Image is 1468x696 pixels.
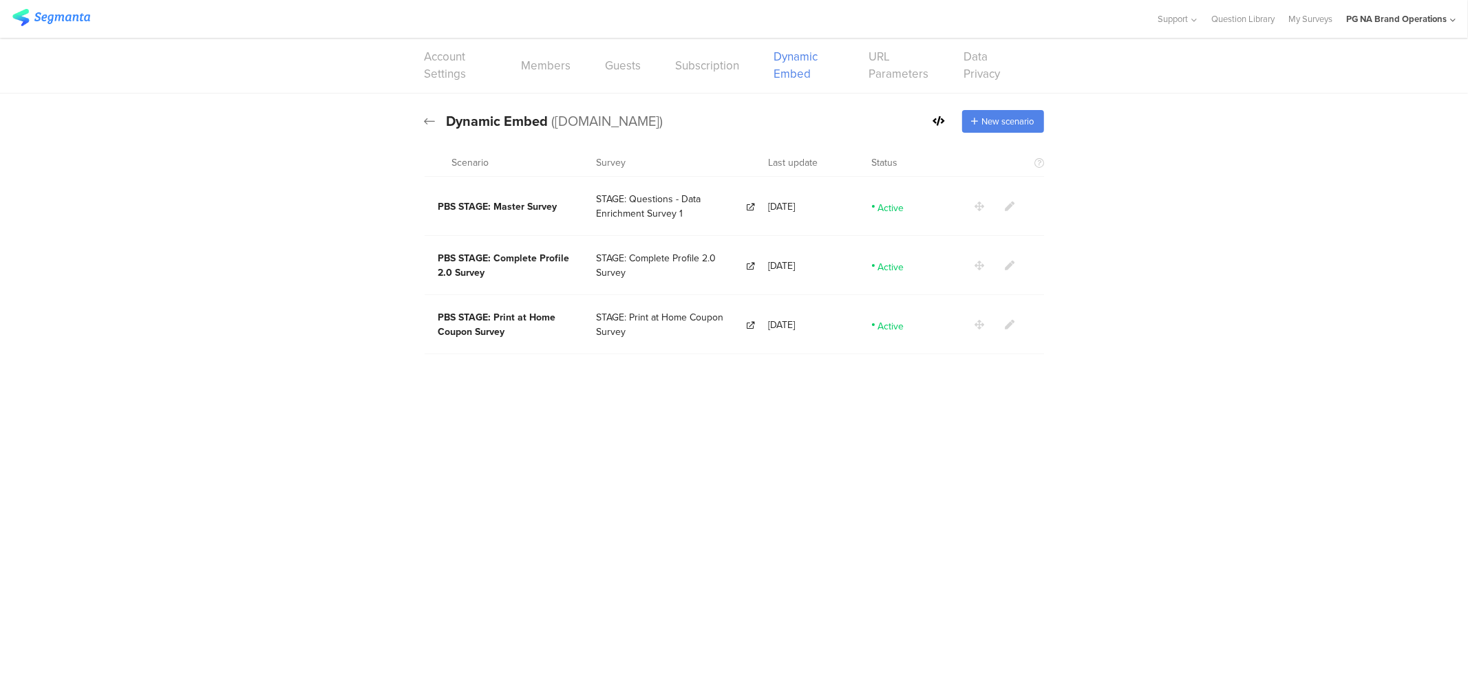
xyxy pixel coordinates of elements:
[769,259,796,273] span: [DATE]
[964,48,1009,83] a: Data Privacy
[1158,12,1189,25] span: Support
[769,199,796,214] span: [DATE]
[597,310,755,339] a: STAGE: Print at Home Coupon Survey
[869,48,929,83] a: URL Parameters
[878,201,904,212] span: Active
[438,251,570,280] span: PBS STAGE: Complete Profile 2.0 Survey
[447,111,549,131] span: Dynamic Embed
[597,155,626,170] span: Survey
[769,318,796,332] span: [DATE]
[878,319,904,330] span: Active
[878,260,904,271] span: Active
[597,251,745,280] span: STAGE: Complete Profile 2.0 Survey
[438,310,556,339] span: PBS STAGE: Print at Home Coupon Survey
[982,115,1034,128] span: New scenario
[605,57,641,74] a: Guests
[597,192,745,221] span: STAGE: Questions - Data Enrichment Survey 1
[12,9,90,26] img: segmanta logo
[552,111,663,131] span: ([DOMAIN_NAME])
[597,251,755,280] a: STAGE: Complete Profile 2.0 Survey
[438,199,557,214] span: PBS STAGE: Master Survey
[425,48,487,83] a: Account Settings
[675,57,739,74] a: Subscription
[452,155,489,170] span: Scenario
[597,310,745,339] span: STAGE: Print at Home Coupon Survey
[769,155,818,170] span: Last update
[597,192,755,221] a: STAGE: Questions - Data Enrichment Survey 1
[872,155,898,170] span: Status
[1346,12,1447,25] div: PG NA Brand Operations
[521,57,571,74] a: Members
